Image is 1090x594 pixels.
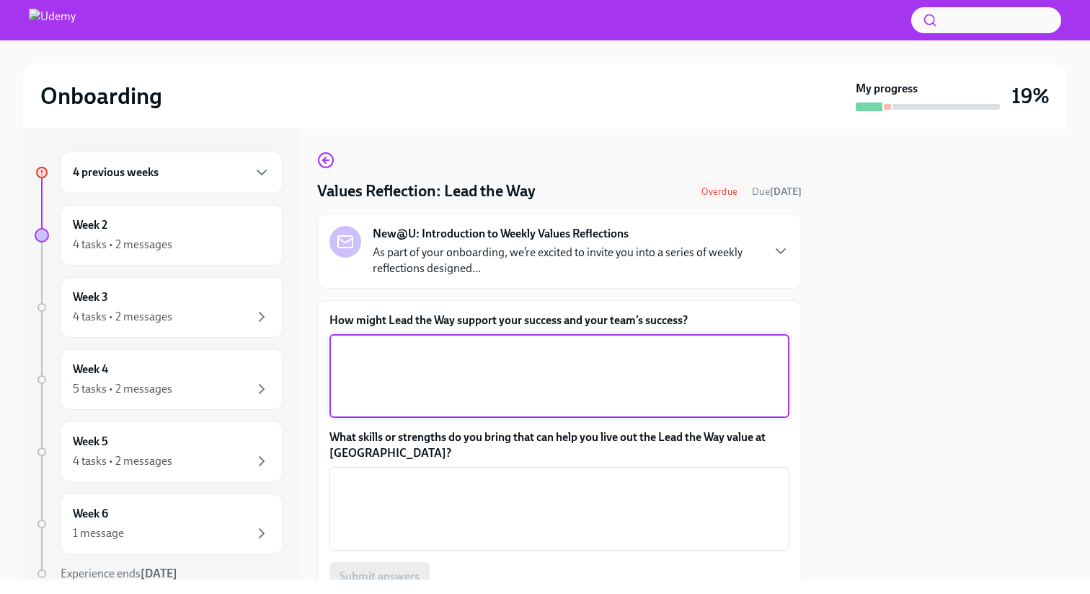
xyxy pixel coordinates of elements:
h3: 19% [1011,83,1050,109]
label: How might Lead the Way support your success and your team’s success? [329,313,789,328]
div: 4 previous weeks [61,152,283,193]
a: Week 61 message [35,494,283,554]
a: Week 54 tasks • 2 messages [35,422,283,482]
strong: New@U: Introduction to Weekly Values Reflections [373,226,629,242]
div: 1 message [73,525,124,541]
h6: Week 5 [73,434,108,450]
span: Experience ends [61,567,177,580]
div: 5 tasks • 2 messages [73,381,172,397]
strong: My progress [856,81,918,97]
h2: Onboarding [40,82,162,110]
span: Overdue [693,186,746,197]
a: Week 24 tasks • 2 messages [35,205,283,266]
h6: Week 6 [73,506,108,522]
h6: Week 4 [73,362,108,377]
div: 4 tasks • 2 messages [73,453,172,469]
span: Due [752,185,802,198]
h6: 4 previous weeks [73,165,159,180]
h6: Week 3 [73,289,108,305]
h6: Week 2 [73,217,107,233]
a: Week 45 tasks • 2 messages [35,349,283,410]
div: 4 tasks • 2 messages [73,237,172,253]
h4: Values Reflection: Lead the Way [317,180,536,202]
p: As part of your onboarding, we’re excited to invite you into a series of weekly reflections desig... [373,245,761,276]
label: What skills or strengths do you bring that can help you live out the Lead the Way value at [GEOGR... [329,429,789,461]
div: 4 tasks • 2 messages [73,309,172,325]
strong: [DATE] [770,185,802,198]
a: Week 34 tasks • 2 messages [35,277,283,338]
span: September 15th, 2025 12:00 [752,185,802,198]
img: Udemy [29,9,76,32]
strong: [DATE] [141,567,177,580]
